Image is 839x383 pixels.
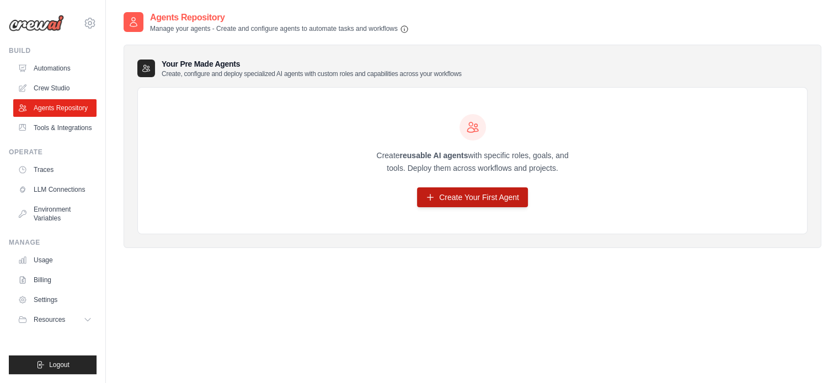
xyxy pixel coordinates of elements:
[399,151,468,160] strong: reusable AI agents
[13,201,97,227] a: Environment Variables
[417,187,528,207] a: Create Your First Agent
[9,15,64,31] img: Logo
[150,24,409,34] p: Manage your agents - Create and configure agents to automate tasks and workflows
[150,11,409,24] h2: Agents Repository
[13,161,97,179] a: Traces
[13,181,97,198] a: LLM Connections
[34,315,65,324] span: Resources
[13,60,97,77] a: Automations
[49,360,70,369] span: Logout
[13,311,97,328] button: Resources
[9,148,97,157] div: Operate
[162,69,462,78] p: Create, configure and deploy specialized AI agents with custom roles and capabilities across your...
[162,58,462,78] h3: Your Pre Made Agents
[367,149,579,175] p: Create with specific roles, goals, and tools. Deploy them across workflows and projects.
[13,119,97,137] a: Tools & Integrations
[13,251,97,269] a: Usage
[9,238,97,247] div: Manage
[13,291,97,309] a: Settings
[9,46,97,55] div: Build
[9,355,97,374] button: Logout
[13,99,97,117] a: Agents Repository
[13,271,97,289] a: Billing
[13,79,97,97] a: Crew Studio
